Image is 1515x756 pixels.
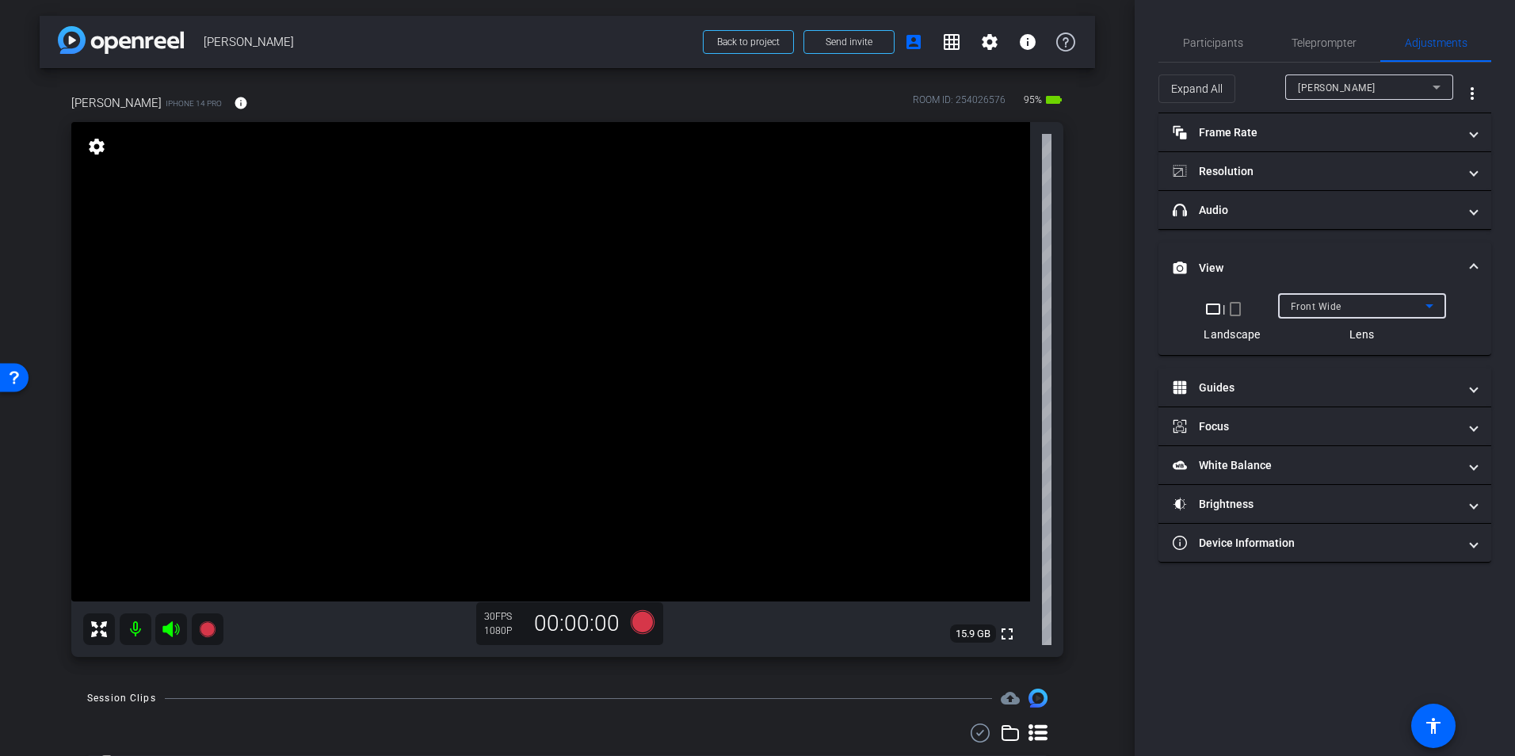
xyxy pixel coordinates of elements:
span: Destinations for your clips [1001,689,1020,708]
span: Participants [1183,37,1243,48]
mat-expansion-panel-header: Focus [1158,407,1491,445]
span: Adjustments [1405,37,1467,48]
mat-panel-title: White Balance [1173,457,1458,474]
div: View [1158,293,1491,355]
mat-panel-title: Device Information [1173,535,1458,552]
mat-panel-title: View [1173,260,1458,277]
img: app-logo [58,26,184,54]
div: | [1204,300,1260,319]
mat-icon: fullscreen [998,624,1017,643]
mat-panel-title: Guides [1173,380,1458,396]
mat-expansion-panel-header: Frame Rate [1158,113,1491,151]
div: Session Clips [87,690,156,706]
button: Send invite [803,30,895,54]
mat-icon: crop_landscape [1204,300,1223,319]
mat-panel-title: Frame Rate [1173,124,1458,141]
mat-expansion-panel-header: Brightness [1158,485,1491,523]
span: Front Wide [1291,301,1341,312]
mat-panel-title: Brightness [1173,496,1458,513]
span: [PERSON_NAME] [71,94,162,112]
span: Teleprompter [1292,37,1357,48]
button: More Options for Adjustments Panel [1453,74,1491,113]
div: ROOM ID: 254026576 [913,93,1006,116]
mat-icon: cloud_upload [1001,689,1020,708]
mat-expansion-panel-header: Audio [1158,191,1491,229]
mat-icon: settings [86,137,108,156]
span: [PERSON_NAME] [204,26,693,58]
span: [PERSON_NAME] [1298,82,1376,94]
button: Expand All [1158,74,1235,103]
mat-icon: crop_portrait [1226,300,1245,319]
mat-panel-title: Focus [1173,418,1458,435]
mat-panel-title: Audio [1173,202,1458,219]
span: 95% [1021,87,1044,113]
span: Expand All [1171,74,1223,104]
mat-icon: info [1018,32,1037,52]
button: Back to project [703,30,794,54]
mat-icon: accessibility [1424,716,1443,735]
mat-expansion-panel-header: White Balance [1158,446,1491,484]
mat-panel-title: Resolution [1173,163,1458,180]
div: 1080P [484,624,524,637]
div: 00:00:00 [524,610,630,637]
span: Send invite [826,36,872,48]
span: 15.9 GB [950,624,996,643]
mat-icon: settings [980,32,999,52]
div: Landscape [1204,326,1260,342]
mat-icon: info [234,96,248,110]
div: 30 [484,610,524,623]
mat-icon: grid_on [942,32,961,52]
mat-expansion-panel-header: Guides [1158,368,1491,407]
mat-expansion-panel-header: Resolution [1158,152,1491,190]
mat-expansion-panel-header: Device Information [1158,524,1491,562]
mat-expansion-panel-header: View [1158,242,1491,293]
span: FPS [495,611,512,622]
mat-icon: battery_std [1044,90,1063,109]
mat-icon: account_box [904,32,923,52]
mat-icon: more_vert [1463,84,1482,103]
span: Back to project [717,36,780,48]
span: iPhone 14 Pro [166,97,222,109]
img: Session clips [1028,689,1048,708]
